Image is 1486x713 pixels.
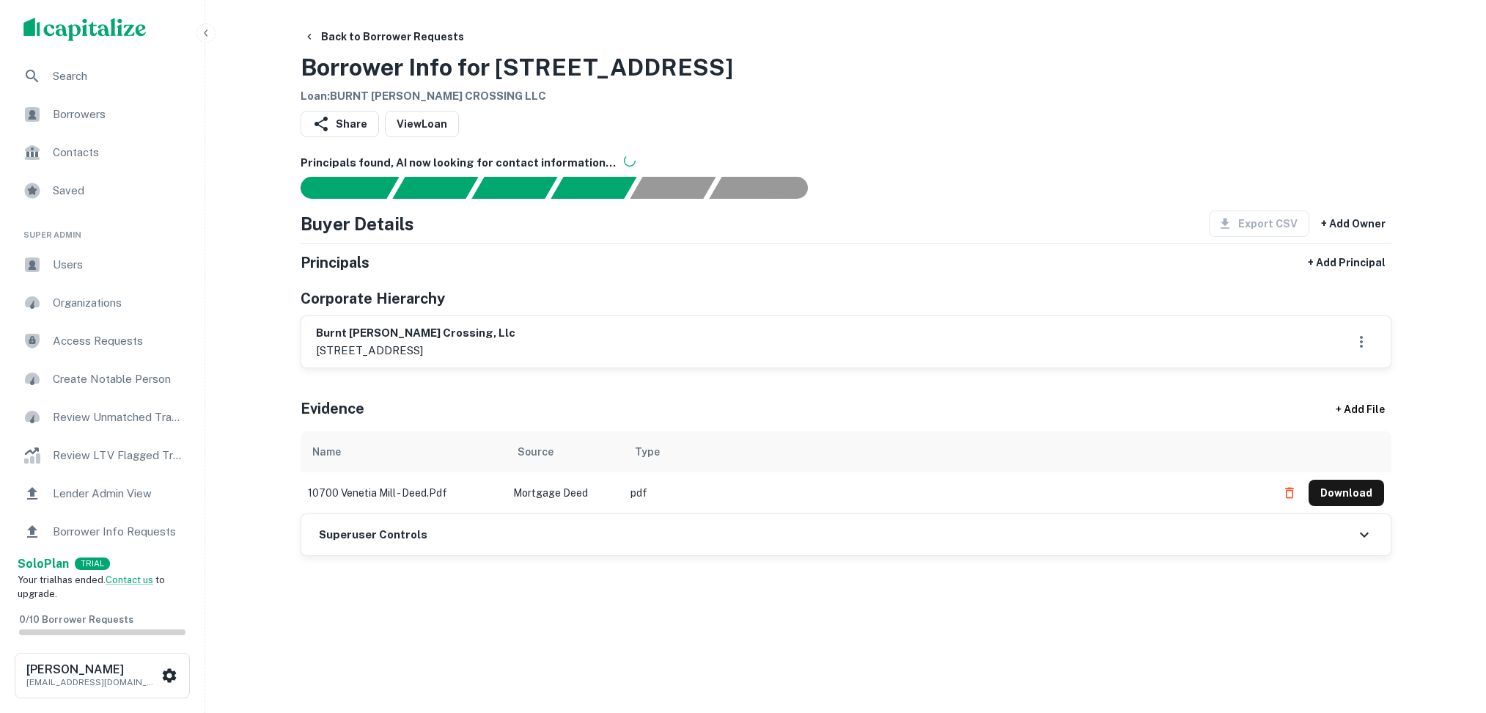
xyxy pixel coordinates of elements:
h6: burnt [PERSON_NAME] crossing, llc [316,325,515,342]
span: Lender Admin View [53,485,184,502]
div: AI fulfillment process complete. [710,177,825,199]
button: + Add Principal [1302,249,1391,276]
h6: Loan : BURNT [PERSON_NAME] CROSSING LLC [301,88,733,105]
a: Contacts [12,135,193,170]
div: Documents found, AI parsing details... [471,177,557,199]
span: Saved [53,182,184,200]
button: Share [301,111,379,137]
h6: Superuser Controls [319,527,427,544]
h5: Evidence [301,398,364,420]
div: Source [518,443,553,461]
img: capitalize-logo.png [23,18,147,41]
span: Review LTV Flagged Transactions [53,447,184,464]
div: Type [635,443,660,461]
li: Super Admin [12,211,193,247]
span: Users [53,256,184,274]
h5: Principals [301,252,369,274]
a: Organizations [12,285,193,321]
h6: Principals found, AI now looking for contact information... [301,155,1391,172]
span: Organizations [53,294,184,312]
a: Access Requests [12,323,193,359]
span: Access Requests [53,332,184,350]
a: Borrowers [12,97,193,132]
span: Contacts [53,144,184,161]
div: Principals found, still searching for contact information. This may take time... [630,177,716,199]
span: Borrower Info Requests [53,523,184,541]
h4: Buyer Details [301,211,414,237]
h5: Corporate Hierarchy [301,288,445,310]
p: [EMAIL_ADDRESS][DOMAIN_NAME] [26,676,158,689]
h3: Borrower Info for [STREET_ADDRESS] [301,50,733,85]
button: Back to Borrower Requests [298,23,470,50]
button: Download [1309,480,1384,506]
div: Principals found, AI now looking for contact information... [551,177,636,199]
a: Borrower Info Requests [12,514,193,549]
button: Delete file [1276,481,1303,505]
td: pdf [623,472,1269,513]
th: Source [506,431,623,472]
button: [PERSON_NAME][EMAIL_ADDRESS][DOMAIN_NAME] [15,653,190,698]
span: Your trial has ended. to upgrade. [18,574,165,600]
span: 0 / 10 Borrower Requests [19,614,133,625]
a: SoloPlan [18,555,69,573]
div: + Add File [1309,396,1412,423]
a: Review LTV Flagged Transactions [12,438,193,473]
span: Create Notable Person [53,370,184,388]
span: Search [53,67,184,85]
h6: [PERSON_NAME] [26,664,158,676]
div: Your request is received and processing... [392,177,478,199]
th: Type [623,431,1269,472]
a: Lender Admin View [12,476,193,511]
a: Users [12,247,193,282]
a: ViewLoan [385,111,459,137]
span: Review Unmatched Transactions [53,409,184,426]
td: 10700 venetia mill - deed.pdf [301,472,506,513]
div: TRIAL [75,557,110,570]
a: Search [12,59,193,94]
a: Create Notable Person [12,362,193,397]
div: Name [312,443,341,461]
a: Review Unmatched Transactions [12,400,193,435]
a: Contact us [106,574,153,585]
span: Borrowers [53,106,184,123]
strong: Solo Plan [18,557,69,571]
a: Saved [12,173,193,208]
button: + Add Owner [1315,211,1391,237]
div: scrollable content [301,431,1391,513]
th: Name [301,431,506,472]
div: Sending borrower request to AI... [283,177,393,199]
td: Mortgage Deed [506,472,623,513]
p: [STREET_ADDRESS] [316,342,515,359]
